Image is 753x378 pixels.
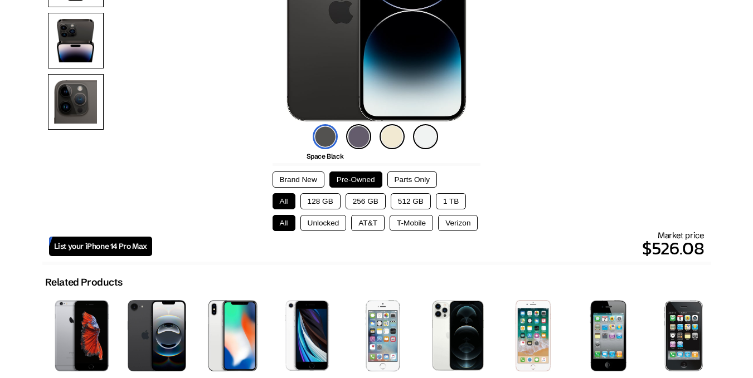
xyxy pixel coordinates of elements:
[516,300,551,371] img: iPhone 7 Plus
[436,193,466,209] button: 1 TB
[54,242,147,251] span: List your iPhone 14 Pro Max
[313,124,338,149] img: space-black-icon
[206,300,258,371] img: iPhone X
[366,300,400,371] img: iPhone 5s
[152,230,705,262] div: Market price
[391,193,431,209] button: 512 GB
[573,300,644,371] img: iPhone 4s
[390,215,433,231] button: T-Mobile
[329,171,382,188] button: Pre-Owned
[48,13,104,68] img: Both
[432,300,483,371] img: iPhone 12 Pro Max
[300,193,341,209] button: 128 GB
[273,171,324,188] button: Brand New
[380,124,405,149] img: gold-icon
[285,300,329,371] img: iPhone SE 2nd Gen
[48,74,104,130] img: Camera
[346,124,371,149] img: deep-purple-icon
[307,152,344,160] span: Space Black
[346,193,386,209] button: 256 GB
[273,193,295,209] button: All
[273,215,295,231] button: All
[387,171,437,188] button: Parts Only
[152,235,705,262] p: $526.08
[413,124,438,149] img: silver-icon
[351,215,385,231] button: AT&T
[49,237,152,256] a: List your iPhone 14 Pro Max
[664,300,703,371] img: iPhone 3GS
[300,215,347,231] button: Unlocked
[128,300,186,371] img: iPhone 16E
[52,300,112,371] img: iPhone 6s Plus
[438,215,478,231] button: Verizon
[45,276,123,288] h2: Related Products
